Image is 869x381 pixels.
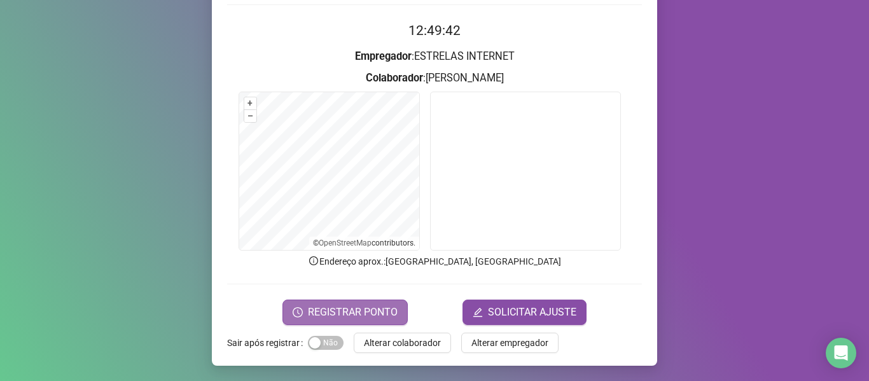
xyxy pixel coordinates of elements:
[308,305,398,320] span: REGISTRAR PONTO
[308,255,319,267] span: info-circle
[488,305,576,320] span: SOLICITAR AJUSTE
[408,23,461,38] time: 12:49:42
[461,333,559,353] button: Alterar empregador
[364,336,441,350] span: Alterar colaborador
[227,333,308,353] label: Sair após registrar
[366,72,423,84] strong: Colaborador
[227,70,642,87] h3: : [PERSON_NAME]
[319,239,372,247] a: OpenStreetMap
[282,300,408,325] button: REGISTRAR PONTO
[244,110,256,122] button: –
[355,50,412,62] strong: Empregador
[471,336,548,350] span: Alterar empregador
[826,338,856,368] div: Open Intercom Messenger
[293,307,303,317] span: clock-circle
[473,307,483,317] span: edit
[244,97,256,109] button: +
[462,300,587,325] button: editSOLICITAR AJUSTE
[227,48,642,65] h3: : ESTRELAS INTERNET
[354,333,451,353] button: Alterar colaborador
[227,254,642,268] p: Endereço aprox. : [GEOGRAPHIC_DATA], [GEOGRAPHIC_DATA]
[313,239,415,247] li: © contributors.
